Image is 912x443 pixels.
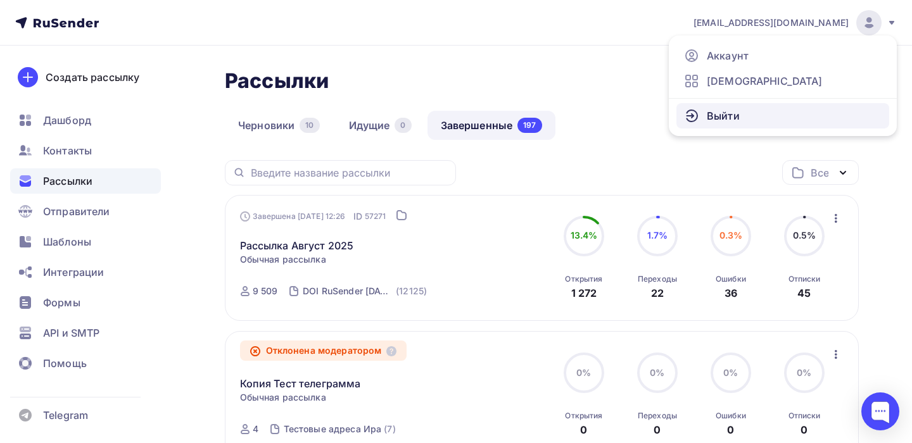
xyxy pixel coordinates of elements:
div: 0 [580,422,587,437]
div: 22 [651,285,664,301]
span: Аккаунт [707,48,749,63]
a: Дашборд [10,108,161,133]
div: 36 [725,285,737,301]
span: Обычная рассылка [240,391,326,404]
div: 0 [395,118,411,133]
a: Отправители [10,199,161,224]
span: 0% [723,367,738,378]
div: Отклонена модератором [240,340,407,361]
span: 13.4% [571,230,598,240]
a: Тестовые адреса Ира (7) [282,419,397,439]
a: [EMAIL_ADDRESS][DOMAIN_NAME] [693,10,897,35]
span: Telegram [43,408,88,423]
span: Рассылки [43,173,92,189]
span: 0.5% [793,230,816,240]
a: Рассылка Август 2025 [240,238,354,253]
span: Помощь [43,356,87,371]
a: Черновики10 [225,111,333,140]
div: (12125) [396,285,427,297]
div: Тестовые адреса Ира [284,423,382,435]
div: (7) [384,423,395,435]
div: 0 [654,422,661,437]
div: 1 272 [571,285,597,301]
a: Завершенные197 [427,111,555,140]
span: ID [353,210,362,223]
button: Все [782,160,859,185]
div: Открытия [565,274,602,284]
a: Идущие0 [336,111,425,140]
span: Шаблоны [43,234,91,249]
span: API и SMTP [43,325,99,340]
div: 45 [797,285,811,301]
div: 9 509 [253,285,278,297]
div: 0 [801,422,807,437]
a: Копия Тест телеграмма [240,376,361,391]
span: Формы [43,295,80,310]
div: Отписки [788,411,821,421]
div: 0 [727,422,734,437]
span: [EMAIL_ADDRESS][DOMAIN_NAME] [693,16,849,29]
a: Формы [10,290,161,315]
a: Контакты [10,138,161,163]
span: Контакты [43,143,92,158]
div: Завершена [DATE] 12:26 [240,210,386,223]
span: Интеграции [43,265,104,280]
input: Введите название рассылки [251,166,448,180]
div: Открытия [565,411,602,421]
div: Ошибки [716,274,746,284]
span: Обычная рассылка [240,253,326,266]
span: Выйти [707,108,740,123]
div: Ошибки [716,411,746,421]
h2: Рассылки [225,68,329,94]
div: Переходы [638,274,677,284]
div: 10 [300,118,319,133]
span: Отправители [43,204,110,219]
div: Отписки [788,274,821,284]
a: DOI RuSender [DATE] (12125) [301,281,428,301]
a: Рассылки [10,168,161,194]
span: 57271 [365,210,386,223]
span: 0% [650,367,664,378]
span: Дашборд [43,113,91,128]
span: 1.7% [647,230,668,240]
div: Все [811,165,828,180]
span: 0% [797,367,811,378]
span: 0% [576,367,591,378]
div: Переходы [638,411,677,421]
span: [DEMOGRAPHIC_DATA] [707,73,823,89]
div: DOI RuSender [DATE] [303,285,393,297]
a: Шаблоны [10,229,161,254]
ul: [EMAIL_ADDRESS][DOMAIN_NAME] [669,35,897,136]
span: 0.3% [719,230,743,240]
div: 197 [517,118,541,133]
div: 4 [253,423,258,435]
div: Создать рассылку [46,70,139,85]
